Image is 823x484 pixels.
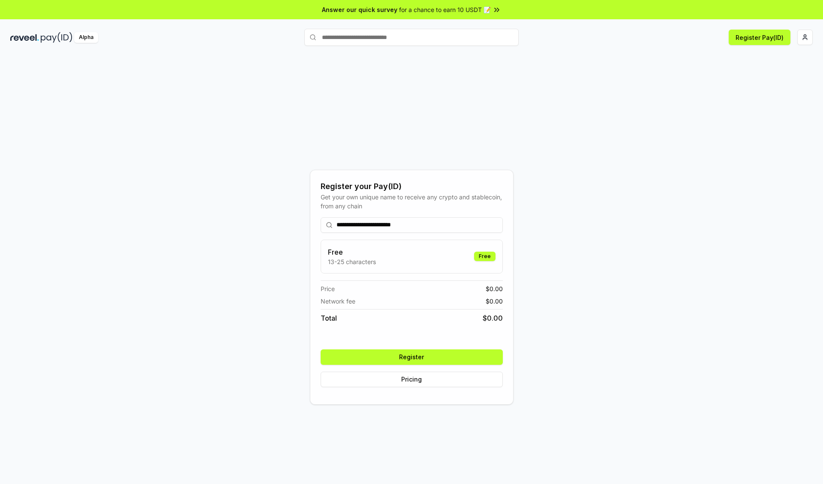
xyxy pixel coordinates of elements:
[321,192,503,210] div: Get your own unique name to receive any crypto and stablecoin, from any chain
[328,247,376,257] h3: Free
[729,30,790,45] button: Register Pay(ID)
[486,297,503,306] span: $ 0.00
[322,5,397,14] span: Answer our quick survey
[321,297,355,306] span: Network fee
[321,313,337,323] span: Total
[474,252,496,261] div: Free
[483,313,503,323] span: $ 0.00
[321,349,503,365] button: Register
[41,32,72,43] img: pay_id
[486,284,503,293] span: $ 0.00
[328,257,376,266] p: 13-25 characters
[399,5,491,14] span: for a chance to earn 10 USDT 📝
[321,180,503,192] div: Register your Pay(ID)
[10,32,39,43] img: reveel_dark
[74,32,98,43] div: Alpha
[321,284,335,293] span: Price
[321,372,503,387] button: Pricing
